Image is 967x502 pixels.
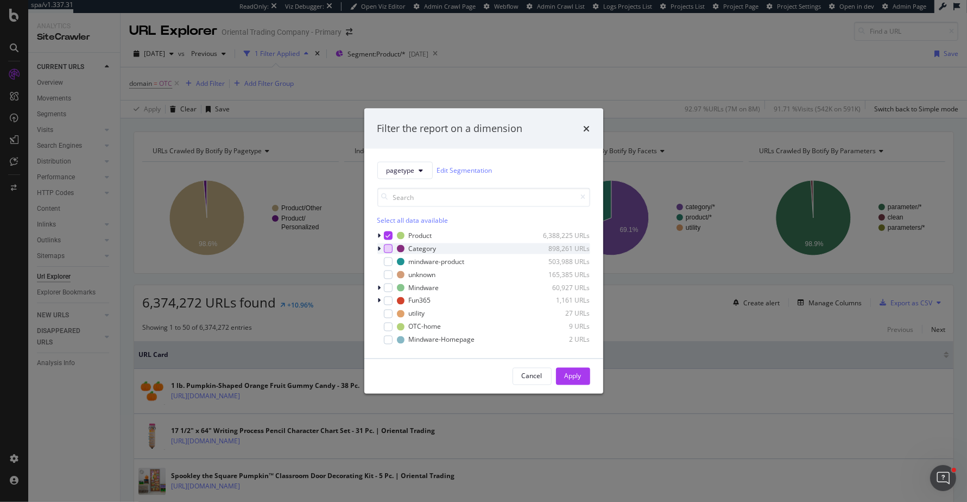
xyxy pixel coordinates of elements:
div: unknown [409,270,436,279]
div: times [584,122,590,136]
div: Mindware-Homepage [409,335,475,344]
div: Fun365 [409,296,431,305]
button: Apply [556,367,590,385]
button: pagetype [377,161,433,179]
div: 9 URLs [537,322,590,331]
div: 1,161 URLs [537,296,590,305]
div: modal [364,109,603,394]
div: OTC-home [409,322,441,331]
input: Search [377,187,590,206]
div: Cancel [522,372,542,381]
div: Category [409,244,437,253]
div: 503,988 URLs [537,257,590,266]
button: Cancel [513,367,552,385]
div: Select all data available [377,215,590,224]
a: Edit Segmentation [437,165,492,176]
iframe: Intercom live chat [930,465,956,491]
div: Product [409,231,432,240]
div: 165,385 URLs [537,270,590,279]
div: Mindware [409,283,439,292]
div: 6,388,225 URLs [537,231,590,240]
div: 898,261 URLs [537,244,590,253]
div: Apply [565,372,582,381]
div: Filter the report on a dimension [377,122,523,136]
div: 27 URLs [537,309,590,318]
div: mindware-product [409,257,465,266]
span: pagetype [387,166,415,175]
div: 60,927 URLs [537,283,590,292]
div: utility [409,309,425,318]
div: 2 URLs [537,335,590,344]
